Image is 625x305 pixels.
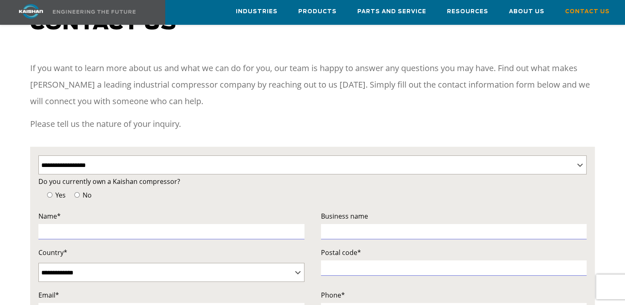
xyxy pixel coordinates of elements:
[447,0,488,23] a: Resources
[74,192,80,198] input: No
[38,289,304,301] label: Email*
[81,191,92,200] span: No
[357,7,426,17] span: Parts and Service
[321,210,587,222] label: Business name
[298,7,337,17] span: Products
[447,7,488,17] span: Resources
[30,60,595,110] p: If you want to learn more about us and what we can do for you, our team is happy to answer any qu...
[321,247,587,258] label: Postal code*
[565,7,610,17] span: Contact Us
[509,7,544,17] span: About Us
[565,0,610,23] a: Contact Us
[30,116,595,132] p: Please tell us the nature of your inquiry.
[236,7,278,17] span: Industries
[509,0,544,23] a: About Us
[236,0,278,23] a: Industries
[321,289,587,301] label: Phone*
[54,191,66,200] span: Yes
[38,176,587,187] label: Do you currently own a Kaishan compressor?
[298,0,337,23] a: Products
[357,0,426,23] a: Parts and Service
[47,192,52,198] input: Yes
[53,10,135,14] img: Engineering the future
[38,210,304,222] label: Name*
[38,247,304,258] label: Country*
